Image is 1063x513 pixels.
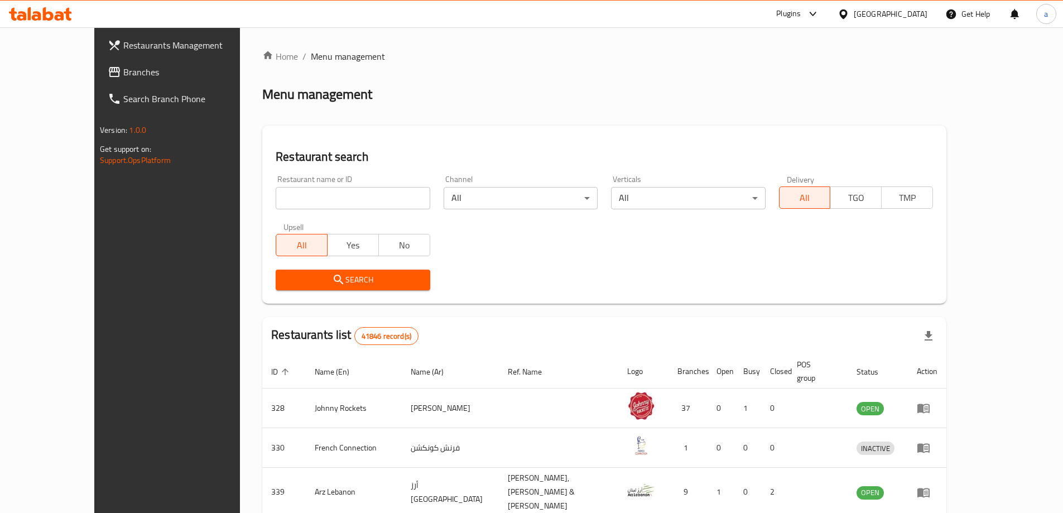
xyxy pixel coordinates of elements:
span: INACTIVE [857,442,894,455]
td: 328 [262,389,306,428]
th: Logo [618,354,668,389]
span: Restaurants Management [123,39,263,52]
div: All [444,187,598,209]
span: 1.0.0 [129,123,146,137]
span: 41846 record(s) [355,331,418,342]
h2: Restaurant search [276,148,933,165]
th: Branches [668,354,708,389]
span: Name (Ar) [411,365,458,378]
span: Menu management [311,50,385,63]
span: OPEN [857,402,884,415]
td: 0 [734,428,761,468]
span: Yes [332,237,374,253]
span: All [281,237,323,253]
td: [PERSON_NAME] [402,389,499,428]
div: Menu [917,441,937,454]
th: Action [908,354,946,389]
th: Open [708,354,734,389]
td: French Connection [306,428,402,468]
span: a [1044,8,1048,20]
button: Search [276,270,430,290]
a: Support.OpsPlatform [100,153,171,167]
span: Ref. Name [508,365,556,378]
label: Upsell [283,223,304,231]
span: Version: [100,123,127,137]
span: Search Branch Phone [123,92,263,106]
a: Branches [99,59,272,85]
div: Export file [915,323,942,349]
td: 1 [668,428,708,468]
a: Search Branch Phone [99,85,272,112]
td: 0 [761,428,788,468]
div: Menu [917,401,937,415]
span: OPEN [857,486,884,499]
th: Closed [761,354,788,389]
span: Get support on: [100,142,151,156]
span: No [383,237,426,253]
span: TMP [886,190,929,206]
div: OPEN [857,486,884,500]
td: 330 [262,428,306,468]
button: Yes [327,234,379,256]
td: 0 [761,389,788,428]
span: Search [285,273,421,287]
td: 37 [668,389,708,428]
th: Busy [734,354,761,389]
img: Johnny Rockets [627,392,655,420]
h2: Menu management [262,85,372,103]
td: فرنش كونكشن [402,428,499,468]
nav: breadcrumb [262,50,946,63]
span: Name (En) [315,365,364,378]
button: TMP [881,186,933,209]
span: POS group [797,358,834,385]
span: All [784,190,826,206]
label: Delivery [787,175,815,183]
span: Branches [123,65,263,79]
span: TGO [835,190,877,206]
img: Arz Lebanon [627,476,655,504]
div: All [611,187,765,209]
button: All [779,186,831,209]
button: No [378,234,430,256]
div: Menu [917,486,937,499]
td: Johnny Rockets [306,389,402,428]
div: Total records count [354,327,419,345]
div: [GEOGRAPHIC_DATA] [854,8,927,20]
img: French Connection [627,432,655,459]
td: 0 [708,428,734,468]
div: Plugins [776,7,801,21]
li: / [302,50,306,63]
button: All [276,234,328,256]
span: Status [857,365,893,378]
h2: Restaurants list [271,327,419,345]
input: Search for restaurant name or ID.. [276,187,430,209]
button: TGO [830,186,882,209]
a: Home [262,50,298,63]
td: 1 [734,389,761,428]
span: ID [271,365,292,378]
a: Restaurants Management [99,32,272,59]
td: 0 [708,389,734,428]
